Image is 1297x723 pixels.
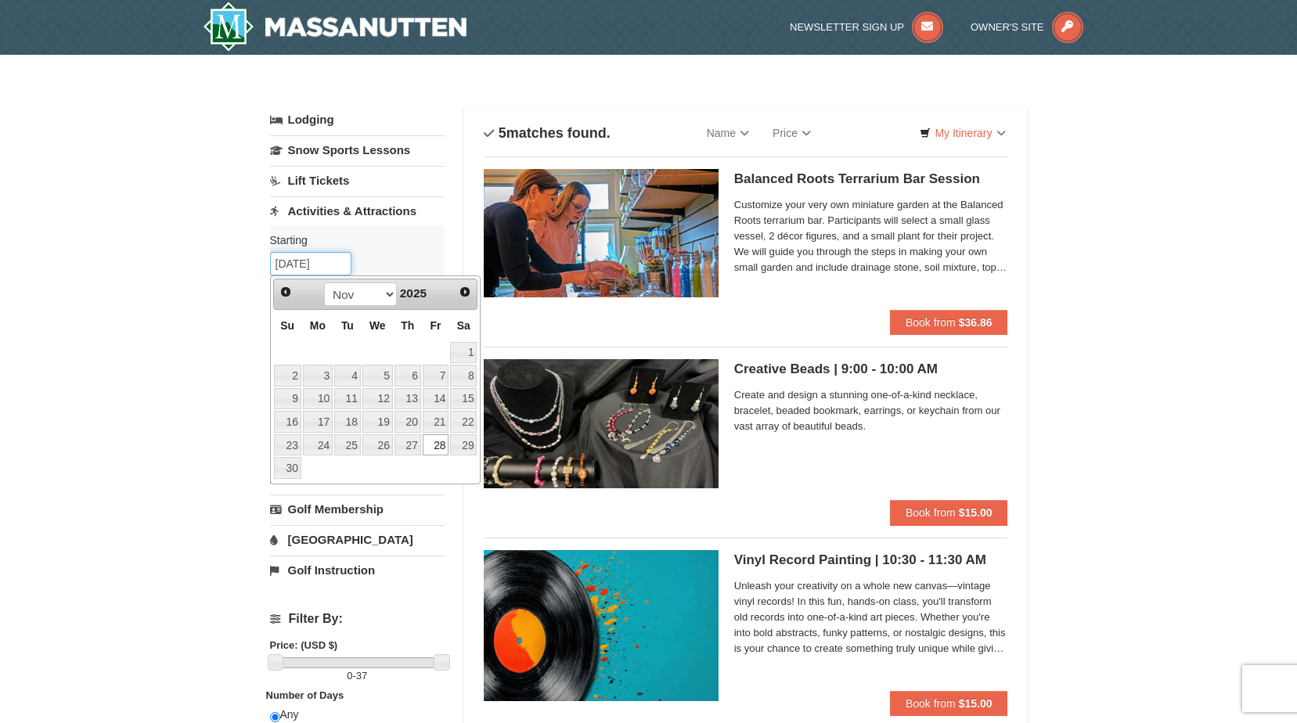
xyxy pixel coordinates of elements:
span: Sunday [280,319,294,332]
span: Monday [310,319,326,332]
a: 30 [274,457,301,479]
a: 7 [423,365,449,387]
a: 29 [450,434,477,456]
img: Massanutten Resort Logo [203,2,467,52]
span: Prev [279,286,292,298]
span: 37 [356,670,367,682]
strong: $36.86 [959,316,993,329]
a: 9 [274,388,301,410]
span: Thursday [401,319,414,332]
button: Book from $15.00 [890,500,1008,525]
a: 28 [423,434,449,456]
a: Owner's Site [971,21,1083,33]
a: Prev [276,281,297,303]
a: 6 [395,365,421,387]
label: Starting [270,232,433,248]
img: 6619869-1627-b7fa4d44.jpg [484,359,719,487]
a: 27 [395,434,421,456]
a: 18 [334,411,361,433]
h4: Filter By: [270,612,445,626]
button: Book from $15.00 [890,691,1008,716]
a: 11 [334,388,361,410]
span: Saturday [457,319,470,332]
span: Create and design a stunning one-of-a-kind necklace, bracelet, beaded bookmark, earrings, or keyc... [734,387,1008,434]
a: 2 [274,365,301,387]
a: 3 [303,365,333,387]
a: 19 [362,411,393,433]
a: Lodging [270,106,445,134]
a: 25 [334,434,361,456]
a: Golf Instruction [270,556,445,585]
span: Newsletter Sign Up [790,21,904,33]
span: Customize your very own miniature garden at the Balanced Roots terrarium bar. Participants will s... [734,197,1008,275]
label: - [270,668,445,684]
img: 18871151-30-393e4332.jpg [484,169,719,297]
a: 22 [450,411,477,433]
a: Name [695,117,761,149]
button: Book from $36.86 [890,310,1008,335]
a: Golf Membership [270,495,445,523]
a: 14 [423,388,449,410]
a: 17 [303,411,333,433]
a: 10 [303,388,333,410]
a: 20 [395,411,421,433]
a: My Itinerary [910,121,1015,145]
a: 1 [450,342,477,364]
a: Snow Sports Lessons [270,135,445,164]
span: Book from [906,316,956,329]
span: Owner's Site [971,21,1044,33]
a: Next [454,281,476,303]
span: Book from [906,697,956,710]
a: 8 [450,365,477,387]
a: Newsletter Sign Up [790,21,943,33]
a: 5 [362,365,393,387]
strong: $15.00 [959,506,993,519]
a: Price [761,117,823,149]
h5: Creative Beads | 9:00 - 10:00 AM [734,361,1008,377]
a: Lift Tickets [270,166,445,195]
a: [GEOGRAPHIC_DATA] [270,525,445,554]
h5: Balanced Roots Terrarium Bar Session [734,171,1008,187]
a: Activities & Attractions [270,196,445,225]
a: 24 [303,434,333,456]
a: 12 [362,388,393,410]
strong: $15.00 [959,697,993,710]
span: Next [459,286,471,298]
a: 4 [334,365,361,387]
a: 21 [423,411,449,433]
a: 15 [450,388,477,410]
h5: Vinyl Record Painting | 10:30 - 11:30 AM [734,552,1008,568]
a: 16 [274,411,301,433]
span: Tuesday [341,319,354,332]
strong: Number of Days [266,689,344,701]
a: Massanutten Resort [203,2,467,52]
a: 26 [362,434,393,456]
span: 5 [499,125,506,141]
span: Book from [906,506,956,519]
h4: matches found. [484,125,611,141]
span: 2025 [400,286,427,300]
a: 23 [274,434,301,456]
img: 6619869-1748-80d3ea02.png [484,550,719,701]
span: Wednesday [369,319,386,332]
span: Friday [431,319,441,332]
a: 13 [395,388,421,410]
span: Unleash your creativity on a whole new canvas—vintage vinyl records! In this fun, hands-on class,... [734,578,1008,656]
strong: Price: (USD $) [270,639,338,651]
span: 0 [347,670,352,682]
